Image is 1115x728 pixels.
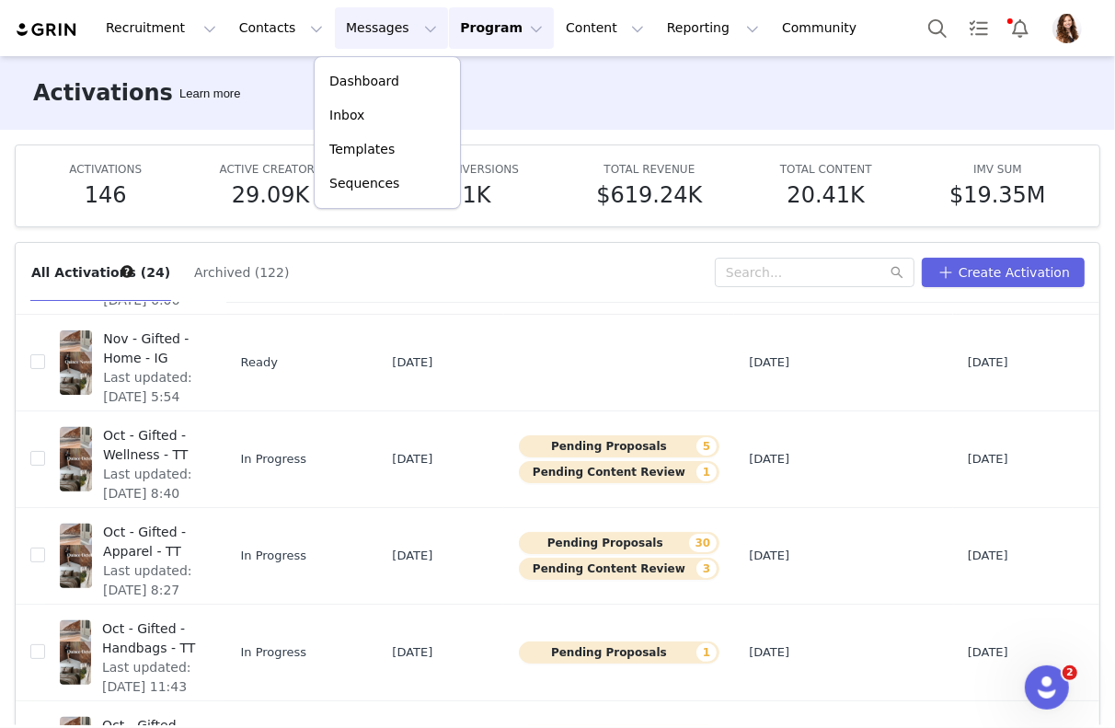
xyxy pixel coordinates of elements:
[1000,7,1040,49] button: Notifications
[392,353,432,372] span: [DATE]
[176,85,244,103] div: Tooltip anchor
[749,643,789,662] span: [DATE]
[103,329,200,368] span: Nov - Gifted - Home - IG
[329,140,395,159] p: Templates
[85,179,127,212] h5: 146
[219,163,321,176] span: ACTIVE CREATORS
[715,258,914,287] input: Search...
[771,7,876,49] a: Community
[949,179,1046,212] h5: $19.35M
[60,229,212,303] a: Nov - Gifted - Apparel - IGLast updated: [DATE] 6:06 PM
[329,72,399,91] p: Dashboard
[968,547,1008,565] span: [DATE]
[968,643,1008,662] span: [DATE]
[60,616,212,689] a: Oct - Gifted - Handbags - TTLast updated: [DATE] 11:43 AM
[555,7,655,49] button: Content
[891,266,903,279] i: icon: search
[193,258,290,287] button: Archived (122)
[749,450,789,468] span: [DATE]
[603,163,695,176] span: TOTAL REVENUE
[60,519,212,593] a: Oct - Gifted - Apparel - TTLast updated: [DATE] 8:27 AM
[103,465,200,523] span: Last updated: [DATE] 8:40 AM
[241,547,307,565] span: In Progress
[519,558,719,580] button: Pending Content Review3
[232,179,309,212] h5: 29.09K
[1052,14,1082,43] img: 3a81e7dd-2763-43cb-b835-f4e8b5551fbf.jpg
[30,258,171,287] button: All Activations (24)
[973,163,1022,176] span: IMV SUM
[392,450,432,468] span: [DATE]
[60,422,212,496] a: Oct - Gifted - Wellness - TTLast updated: [DATE] 8:40 AM
[749,353,789,372] span: [DATE]
[922,258,1085,287] button: Create Activation
[102,658,201,716] span: Last updated: [DATE] 11:43 AM
[69,163,142,176] span: ACTIVATIONS
[102,619,201,658] span: Oct - Gifted - Handbags - TT
[103,561,200,619] span: Last updated: [DATE] 8:27 AM
[329,174,399,193] p: Sequences
[228,7,334,49] button: Contacts
[749,547,789,565] span: [DATE]
[656,7,770,49] button: Reporting
[1041,14,1100,43] button: Profile
[519,641,719,664] button: Pending Proposals1
[95,7,227,49] button: Recruitment
[959,7,999,49] a: Tasks
[427,179,490,212] h5: 4.01K
[33,76,173,110] h3: Activations
[329,106,364,125] p: Inbox
[449,7,554,49] button: Program
[335,7,448,49] button: Messages
[103,368,200,426] span: Last updated: [DATE] 5:54 PM
[60,326,212,399] a: Nov - Gifted - Home - IGLast updated: [DATE] 5:54 PM
[519,532,719,554] button: Pending Proposals30
[1025,665,1069,710] iframe: Intercom live chat
[519,435,719,457] button: Pending Proposals5
[596,179,702,212] h5: $619.24K
[103,523,200,561] span: Oct - Gifted - Apparel - TT
[780,163,872,176] span: TOTAL CONTENT
[15,21,79,39] img: grin logo
[787,179,865,212] h5: 20.41K
[968,450,1008,468] span: [DATE]
[241,450,307,468] span: In Progress
[968,353,1008,372] span: [DATE]
[103,426,200,465] span: Oct - Gifted - Wellness - TT
[241,353,278,372] span: Ready
[1063,665,1077,680] span: 2
[241,643,307,662] span: In Progress
[519,461,719,483] button: Pending Content Review1
[119,263,135,280] div: Tooltip anchor
[392,643,432,662] span: [DATE]
[392,547,432,565] span: [DATE]
[917,7,958,49] button: Search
